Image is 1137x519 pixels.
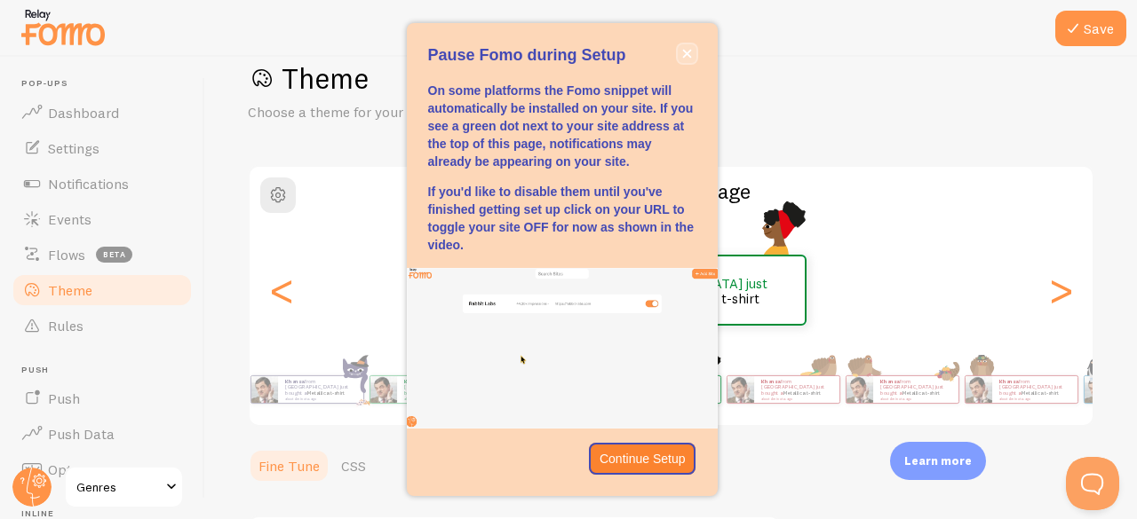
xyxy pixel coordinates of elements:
[428,82,696,170] p: On some platforms the Fomo snippet will automatically be installed on your site. If you see a gre...
[600,450,686,468] p: Continue Setup
[1022,389,1060,397] a: Metallica t-shirt
[248,448,330,484] a: Fine Tune
[21,78,194,90] span: Pop-ups
[404,397,473,400] small: about 4 minutes ago
[847,376,873,403] img: Fomo
[880,397,950,400] small: about 4 minutes ago
[11,166,194,201] a: Notifications
[404,378,475,400] p: from [GEOGRAPHIC_DATA] just bought a
[902,389,941,397] a: Metallica t-shirt
[48,425,115,443] span: Push Data
[11,452,194,487] a: Opt-In
[880,378,951,400] p: from [GEOGRAPHIC_DATA] just bought a
[761,378,832,400] p: from [GEOGRAPHIC_DATA] just bought a
[761,397,831,400] small: about 4 minutes ago
[64,466,184,508] a: Genres
[589,443,696,475] button: Continue Setup
[307,389,346,397] a: Metallica t-shirt
[248,102,674,122] p: Choose a theme for your notifications
[251,376,278,403] img: Fomo
[21,365,194,376] span: Push
[285,378,305,385] strong: Khansa
[783,389,822,397] a: Metallica t-shirt
[678,44,696,63] button: close,
[11,95,194,130] a: Dashboard
[11,381,194,416] a: Push
[880,378,900,385] strong: Khansa
[11,130,194,166] a: Settings
[404,378,424,385] strong: Khansa
[76,476,161,498] span: Genres
[1066,457,1119,510] iframe: Help Scout Beacon - Open
[728,376,754,403] img: Fomo
[48,175,129,193] span: Notifications
[285,378,356,400] p: from [GEOGRAPHIC_DATA] just bought a
[48,460,90,478] span: Opt-In
[11,201,194,237] a: Events
[11,237,194,272] a: Flows beta
[330,448,377,484] a: CSS
[285,397,354,400] small: about 4 minutes ago
[48,389,80,407] span: Push
[11,272,194,308] a: Theme
[19,4,107,50] img: fomo-relay-logo-orange.svg
[250,177,1093,205] h2: [DATE]: Heritage
[1050,226,1071,354] div: Next slide
[428,183,696,254] p: If you'd like to disable them until you've finished getting set up click on your URL to toggle yo...
[407,23,718,495] div: Pause Fomo during Setup
[966,376,992,403] img: Fomo
[11,308,194,343] a: Rules
[271,226,292,354] div: Previous slide
[999,378,1019,385] strong: Khansa
[48,246,85,263] span: Flows
[999,397,1069,400] small: about 4 minutes ago
[48,317,83,334] span: Rules
[999,378,1070,400] p: from [GEOGRAPHIC_DATA] just bought a
[890,442,986,480] div: Learn more
[96,247,132,263] span: beta
[48,139,99,157] span: Settings
[48,104,119,122] span: Dashboard
[48,210,91,228] span: Events
[428,44,696,67] p: Pause Fomo during Setup
[1085,376,1111,403] img: Fomo
[761,378,781,385] strong: Khansa
[248,60,1094,97] h1: Theme
[11,416,194,452] a: Push Data
[370,376,397,403] img: Fomo
[48,281,92,299] span: Theme
[904,452,972,469] p: Learn more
